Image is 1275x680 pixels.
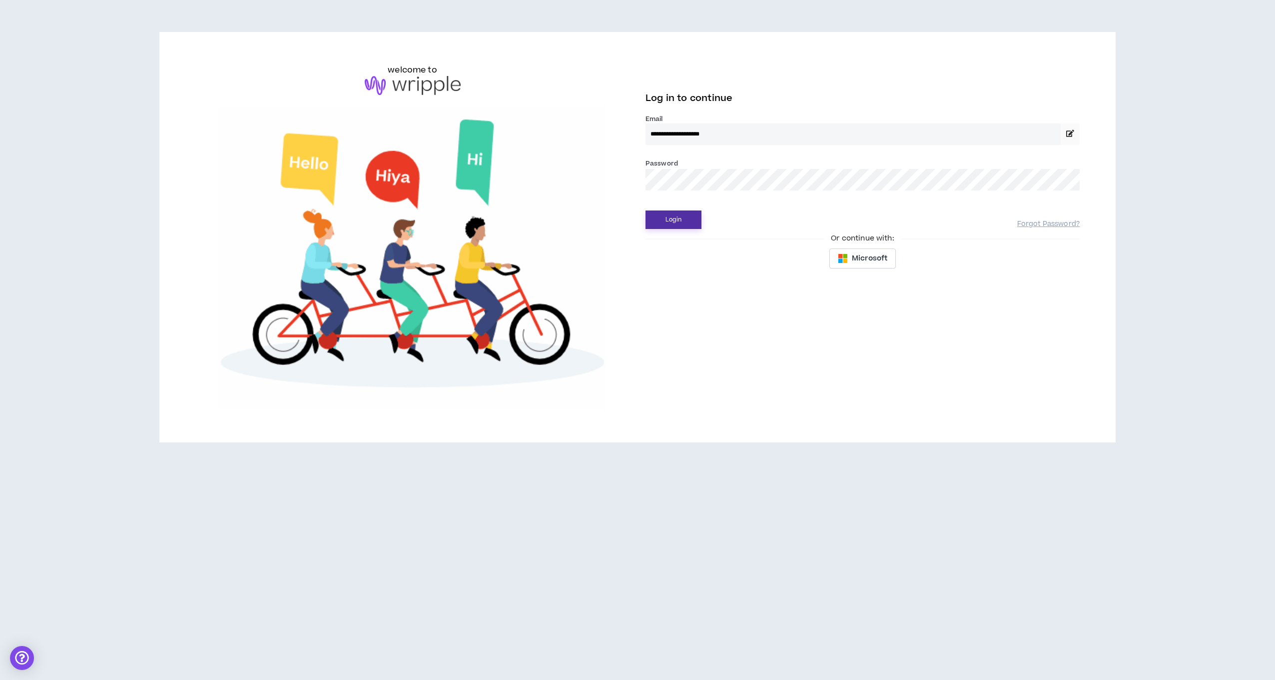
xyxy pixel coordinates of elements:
[195,105,630,411] img: Welcome to Wripple
[388,64,437,76] h6: welcome to
[645,210,701,229] button: Login
[645,159,678,168] label: Password
[10,646,34,670] div: Open Intercom Messenger
[1017,219,1080,229] a: Forgot Password?
[852,253,887,264] span: Microsoft
[829,248,896,268] button: Microsoft
[645,92,732,104] span: Log in to continue
[824,233,901,244] span: Or continue with:
[645,114,1080,123] label: Email
[365,76,461,95] img: logo-brand.png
